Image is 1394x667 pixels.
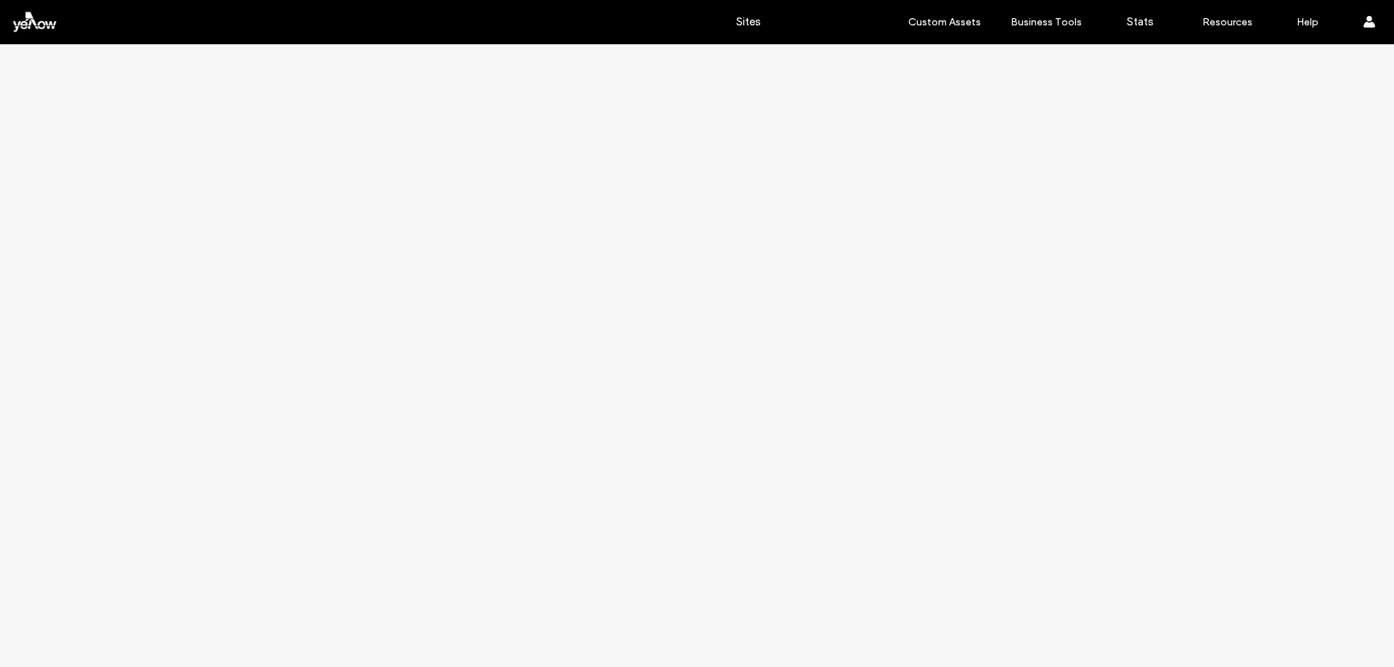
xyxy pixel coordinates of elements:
[807,16,879,28] label: Clients & Team
[908,16,981,28] label: Custom Assets
[1011,16,1082,28] label: Business Tools
[1202,16,1252,28] label: Resources
[736,15,761,28] label: Sites
[1127,15,1154,28] label: Stats
[1297,16,1318,28] label: Help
